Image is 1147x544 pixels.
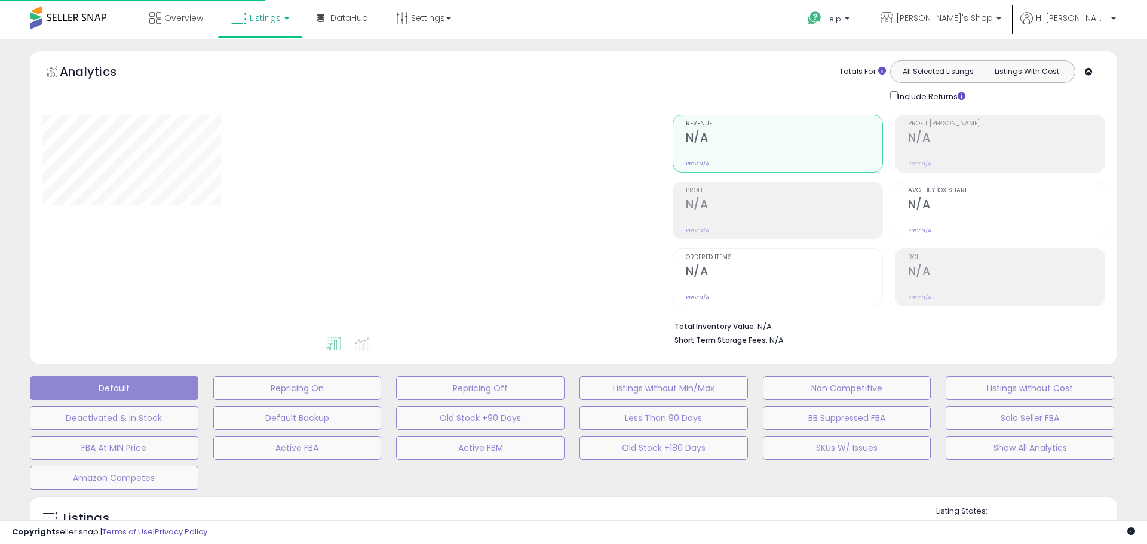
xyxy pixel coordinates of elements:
[686,121,882,127] span: Revenue
[839,66,886,78] div: Totals For
[674,318,1096,333] li: N/A
[686,160,709,167] small: Prev: N/A
[769,334,784,346] span: N/A
[908,198,1105,214] h2: N/A
[579,406,748,430] button: Less Than 90 Days
[881,89,980,103] div: Include Returns
[763,436,931,460] button: SKUs W/ Issues
[213,376,382,400] button: Repricing On
[30,436,198,460] button: FBA At MIN Price
[946,436,1114,460] button: Show All Analytics
[30,406,198,430] button: Deactivated & In Stock
[908,121,1105,127] span: Profit [PERSON_NAME]
[908,227,931,234] small: Prev: N/A
[12,526,56,537] strong: Copyright
[908,188,1105,194] span: Avg. Buybox Share
[686,188,882,194] span: Profit
[12,527,207,538] div: seller snap | |
[686,227,709,234] small: Prev: N/A
[686,265,882,281] h2: N/A
[579,436,748,460] button: Old Stock +180 Days
[825,14,841,24] span: Help
[60,63,140,83] h5: Analytics
[30,466,198,490] button: Amazon Competes
[213,436,382,460] button: Active FBA
[686,254,882,261] span: Ordered Items
[164,12,203,24] span: Overview
[686,131,882,147] h2: N/A
[896,12,993,24] span: [PERSON_NAME]'s Shop
[686,198,882,214] h2: N/A
[798,2,861,39] a: Help
[946,376,1114,400] button: Listings without Cost
[250,12,281,24] span: Listings
[396,436,565,460] button: Active FBM
[396,376,565,400] button: Repricing Off
[908,294,931,301] small: Prev: N/A
[763,376,931,400] button: Non Competitive
[763,406,931,430] button: BB Suppressed FBA
[807,11,822,26] i: Get Help
[894,64,983,79] button: All Selected Listings
[674,321,756,331] b: Total Inventory Value:
[396,406,565,430] button: Old Stock +90 Days
[908,160,931,167] small: Prev: N/A
[946,406,1114,430] button: Solo Seller FBA
[908,131,1105,147] h2: N/A
[579,376,748,400] button: Listings without Min/Max
[686,294,709,301] small: Prev: N/A
[982,64,1071,79] button: Listings With Cost
[330,12,368,24] span: DataHub
[30,376,198,400] button: Default
[908,265,1105,281] h2: N/A
[674,335,768,345] b: Short Term Storage Fees:
[1036,12,1108,24] span: Hi [PERSON_NAME]
[213,406,382,430] button: Default Backup
[1020,12,1116,39] a: Hi [PERSON_NAME]
[908,254,1105,261] span: ROI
